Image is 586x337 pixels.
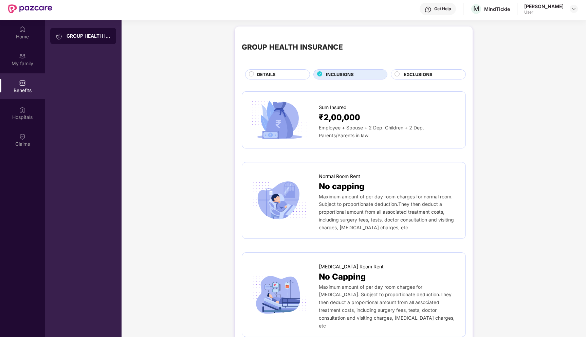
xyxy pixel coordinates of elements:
img: New Pazcare Logo [8,4,52,13]
span: M [473,5,479,13]
span: No capping [319,180,364,193]
div: User [524,10,564,15]
div: [PERSON_NAME] [524,3,564,10]
span: Employee + Spouse + 2 Dep. Children + 2 Dep. Parents/Parents in law [319,125,424,138]
div: Get Help [434,6,451,12]
img: icon [249,99,310,141]
img: svg+xml;base64,PHN2ZyBpZD0iQmVuZWZpdHMiIHhtbG5zPSJodHRwOi8vd3d3LnczLm9yZy8yMDAwL3N2ZyIgd2lkdGg9Ij... [19,79,26,86]
div: MindTickle [484,6,510,12]
img: icon [249,179,310,222]
span: EXCLUSIONS [404,71,433,78]
span: DETAILS [257,71,276,78]
img: svg+xml;base64,PHN2ZyBpZD0iSG9tZSIgeG1sbnM9Imh0dHA6Ly93d3cudzMub3JnLzIwMDAvc3ZnIiB3aWR0aD0iMjAiIG... [19,26,26,33]
img: svg+xml;base64,PHN2ZyBpZD0iSG9zcGl0YWxzIiB4bWxucz0iaHR0cDovL3d3dy53My5vcmcvMjAwMC9zdmciIHdpZHRoPS... [19,106,26,113]
span: Maximum amount of per day room charges for normal room. Subject to proportionate deduction.They t... [319,194,454,230]
span: Sum Insured [319,104,347,111]
div: GROUP HEALTH INSURANCE [67,33,111,39]
img: svg+xml;base64,PHN2ZyBpZD0iQ2xhaW0iIHhtbG5zPSJodHRwOi8vd3d3LnczLm9yZy8yMDAwL3N2ZyIgd2lkdGg9IjIwIi... [19,133,26,140]
span: [MEDICAL_DATA] Room Rent [319,263,384,270]
span: No Capping [319,270,366,283]
span: Maximum amount of per day room charges for [MEDICAL_DATA]. Subject to proportionate deduction.The... [319,284,455,329]
img: svg+xml;base64,PHN2ZyBpZD0iRHJvcGRvd24tMzJ4MzIiIHhtbG5zPSJodHRwOi8vd3d3LnczLm9yZy8yMDAwL3N2ZyIgd2... [571,6,576,12]
img: svg+xml;base64,PHN2ZyB3aWR0aD0iMjAiIGhlaWdodD0iMjAiIHZpZXdCb3g9IjAgMCAyMCAyMCIgZmlsbD0ibm9uZSIgeG... [56,33,62,40]
div: GROUP HEALTH INSURANCE [242,41,343,53]
span: Normal Room Rent [319,173,360,180]
span: INCLUSIONS [326,71,354,78]
img: icon [249,273,310,316]
span: ₹2,00,000 [319,111,360,124]
img: svg+xml;base64,PHN2ZyB3aWR0aD0iMjAiIGhlaWdodD0iMjAiIHZpZXdCb3g9IjAgMCAyMCAyMCIgZmlsbD0ibm9uZSIgeG... [19,53,26,59]
img: svg+xml;base64,PHN2ZyBpZD0iSGVscC0zMngzMiIgeG1sbnM9Imh0dHA6Ly93d3cudzMub3JnLzIwMDAvc3ZnIiB3aWR0aD... [425,6,432,13]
